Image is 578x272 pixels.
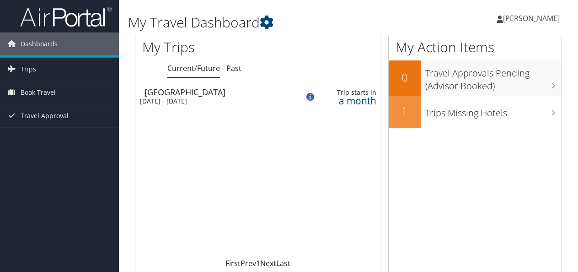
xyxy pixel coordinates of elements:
[497,5,569,32] a: [PERSON_NAME]
[128,13,422,32] h1: My Travel Dashboard
[241,258,256,268] a: Prev
[144,88,290,96] div: [GEOGRAPHIC_DATA]
[389,96,562,128] a: 1Trips Missing Hotels
[20,6,112,27] img: airportal-logo.png
[389,70,421,85] h2: 0
[140,97,285,105] div: [DATE] - [DATE]
[389,38,562,57] h1: My Action Items
[389,60,562,96] a: 0Travel Approvals Pending (Advisor Booked)
[21,104,69,127] span: Travel Approval
[306,93,314,101] img: alert-flat-solid-info.png
[21,33,58,55] span: Dashboards
[276,258,290,268] a: Last
[389,103,421,119] h2: 1
[425,102,562,120] h3: Trips Missing Hotels
[323,88,376,97] div: Trip starts in
[425,62,562,92] h3: Travel Approvals Pending (Advisor Booked)
[167,63,220,73] a: Current/Future
[323,97,376,105] div: a month
[256,258,260,268] a: 1
[503,13,560,23] span: [PERSON_NAME]
[21,58,36,81] span: Trips
[260,258,276,268] a: Next
[142,38,272,57] h1: My Trips
[226,63,241,73] a: Past
[21,81,56,104] span: Book Travel
[225,258,241,268] a: First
